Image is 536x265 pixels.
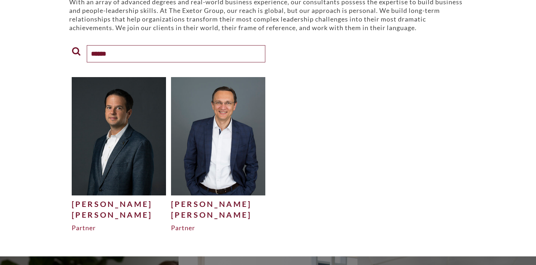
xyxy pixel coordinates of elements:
[72,77,166,195] img: Philipp-Ebert_edited-1-500x625.jpg
[171,223,266,232] div: Partner
[171,77,266,232] a: [PERSON_NAME][PERSON_NAME]Partner
[171,209,266,220] div: [PERSON_NAME]
[72,77,166,232] a: [PERSON_NAME][PERSON_NAME]Partner
[72,209,166,220] div: [PERSON_NAME]
[72,223,166,232] div: Partner
[171,199,266,209] div: [PERSON_NAME]
[171,77,266,195] img: Philipp-Spannuth-Website-500x625.jpg
[72,199,166,209] div: [PERSON_NAME]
